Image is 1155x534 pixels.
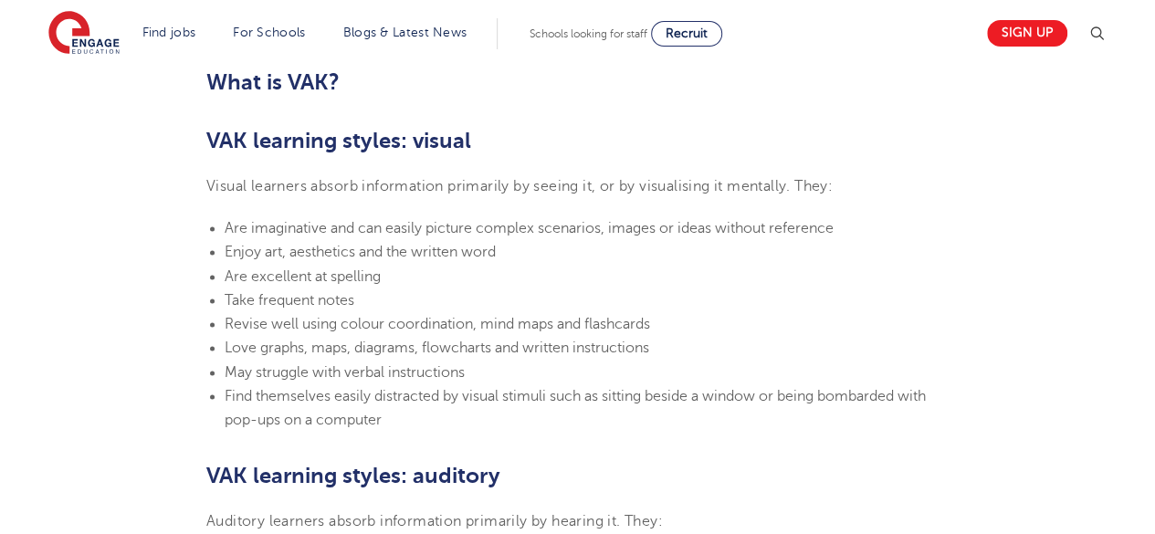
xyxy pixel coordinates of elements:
[225,316,650,332] span: Revise well using colour coordination, mind maps and flashcards
[651,21,722,47] a: Recruit
[225,292,354,309] span: Take frequent notes
[48,11,120,57] img: Engage Education
[343,26,467,39] a: Blogs & Latest News
[987,20,1067,47] a: Sign up
[225,388,926,428] span: Find themselves easily distracted by visual stimuli such as sitting beside a window or being bomb...
[666,26,708,40] span: Recruit
[206,67,949,98] h2: What is VAK?
[142,26,196,39] a: Find jobs
[225,244,496,260] span: Enjoy art, aesthetics and the written word
[225,268,381,285] span: Are excellent at spelling
[225,340,649,356] span: Love graphs, maps, diagrams, flowcharts and written instructions
[206,128,471,153] b: VAK learning styles: visual
[206,178,833,194] span: Visual learners absorb information primarily by seeing it, or by visualising it mentally. They:
[206,463,500,488] b: VAK learning styles: auditory
[225,364,465,381] span: May struggle with verbal instructions
[225,220,834,236] span: Are imaginative and can easily picture complex scenarios, images or ideas without reference
[206,513,663,529] span: Auditory learners absorb information primarily by hearing it. They:
[233,26,305,39] a: For Schools
[530,27,647,40] span: Schools looking for staff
